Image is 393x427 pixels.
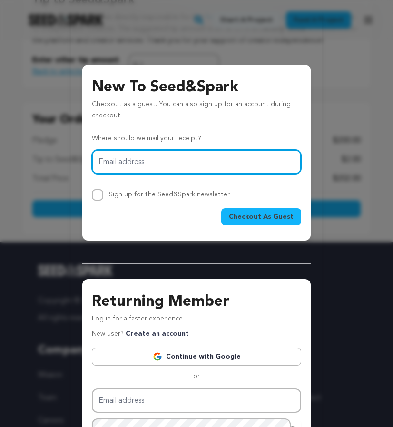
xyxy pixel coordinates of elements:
[92,133,301,145] p: Where should we mail your receipt?
[92,150,301,174] input: Email address
[92,313,301,329] p: Log in for a faster experience.
[92,329,189,340] p: New user?
[153,352,162,361] img: Google logo
[92,388,301,413] input: Email address
[126,330,189,337] a: Create an account
[221,208,301,225] button: Checkout As Guest
[187,371,206,381] span: or
[92,291,301,313] h3: Returning Member
[229,212,294,222] span: Checkout As Guest
[92,76,301,99] h3: New To Seed&Spark
[109,191,230,198] label: Sign up for the Seed&Spark newsletter
[92,348,301,366] a: Continue with Google
[92,99,301,126] p: Checkout as a guest. You can also sign up for an account during checkout.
